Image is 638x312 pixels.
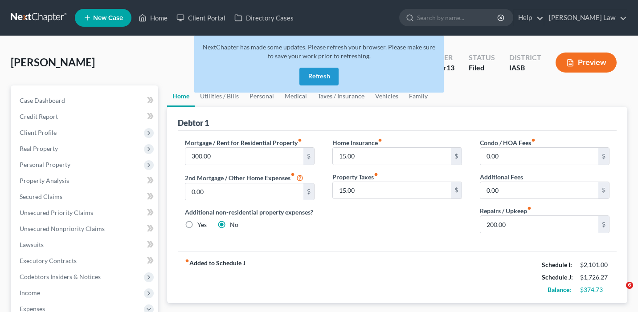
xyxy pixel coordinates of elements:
[172,10,230,26] a: Client Portal
[20,257,77,264] span: Executory Contracts
[12,253,158,269] a: Executory Contracts
[333,148,451,165] input: --
[20,241,44,248] span: Lawsuits
[378,138,382,142] i: fiber_manual_record
[20,145,58,152] span: Real Property
[480,148,598,165] input: --
[20,289,40,296] span: Income
[299,68,339,85] button: Refresh
[20,161,70,168] span: Personal Property
[480,138,536,147] label: Condo / HOA Fees
[20,273,101,280] span: Codebtors Insiders & Notices
[608,282,629,303] iframe: Intercom live chat
[230,10,298,26] a: Directory Cases
[185,138,302,147] label: Mortgage / Rent for Residential Property
[598,216,609,233] div: $
[542,273,573,281] strong: Schedule J:
[12,205,158,221] a: Unsecured Priority Claims
[298,138,302,142] i: fiber_manual_record
[626,282,633,289] span: 6
[185,172,303,183] label: 2nd Mortgage / Other Home Expenses
[580,285,609,294] div: $374.73
[230,220,238,229] label: No
[303,148,314,165] div: $
[178,118,209,128] div: Debtor 1
[480,182,598,199] input: --
[12,189,158,205] a: Secured Claims
[185,259,189,263] i: fiber_manual_record
[542,261,572,268] strong: Schedule I:
[303,183,314,200] div: $
[480,172,523,182] label: Additional Fees
[12,221,158,237] a: Unsecured Nonpriority Claims
[20,129,57,136] span: Client Profile
[12,93,158,109] a: Case Dashboard
[167,85,195,107] a: Home
[417,9,499,26] input: Search by name...
[333,182,451,199] input: --
[598,182,609,199] div: $
[11,56,95,69] span: [PERSON_NAME]
[556,53,617,73] button: Preview
[580,273,609,282] div: $1,726.27
[451,182,462,199] div: $
[469,53,495,63] div: Status
[20,193,62,200] span: Secured Claims
[197,220,207,229] label: Yes
[480,206,532,215] label: Repairs / Upkeep
[185,183,303,200] input: --
[580,260,609,269] div: $2,101.00
[446,63,454,72] span: 13
[509,53,541,63] div: District
[598,148,609,165] div: $
[527,206,532,211] i: fiber_manual_record
[185,148,303,165] input: --
[531,138,536,142] i: fiber_manual_record
[20,209,93,216] span: Unsecured Priority Claims
[12,237,158,253] a: Lawsuits
[20,97,65,104] span: Case Dashboard
[12,109,158,125] a: Credit Report
[185,259,245,296] strong: Added to Schedule J
[451,148,462,165] div: $
[134,10,172,26] a: Home
[185,207,315,217] label: Additional non-residential property expenses?
[480,216,598,233] input: --
[548,286,571,293] strong: Balance:
[20,177,69,184] span: Property Analysis
[12,173,158,189] a: Property Analysis
[469,63,495,73] div: Filed
[20,225,105,232] span: Unsecured Nonpriority Claims
[290,172,295,177] i: fiber_manual_record
[332,138,382,147] label: Home Insurance
[332,172,378,182] label: Property Taxes
[374,172,378,177] i: fiber_manual_record
[203,43,435,60] span: NextChapter has made some updates. Please refresh your browser. Please make sure to save your wor...
[509,63,541,73] div: IASB
[20,113,58,120] span: Credit Report
[93,15,123,21] span: New Case
[514,10,544,26] a: Help
[544,10,627,26] a: [PERSON_NAME] Law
